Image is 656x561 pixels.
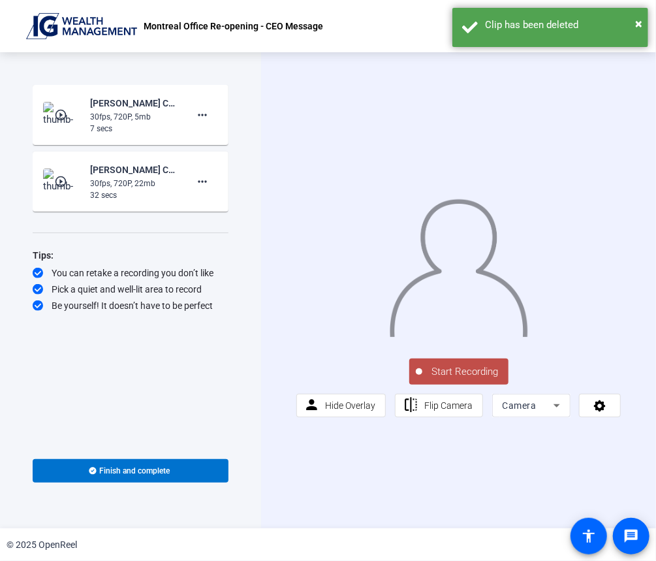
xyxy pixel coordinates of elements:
span: Start Recording [422,364,508,379]
div: 30fps, 720P, 22mb [90,178,178,189]
mat-icon: more_horiz [195,174,210,189]
span: × [635,16,642,31]
div: Be yourself! It doesn’t have to be perfect [33,299,228,312]
div: [PERSON_NAME] CEO Messages-Montreal Office Re-opening - CEO Message-1758640603098-webcam [90,162,178,178]
div: 7 secs [90,123,178,135]
div: Tips: [33,248,228,263]
button: Finish and complete [33,459,228,483]
div: © 2025 OpenReel [7,538,77,552]
mat-icon: flip [403,397,419,413]
span: Finish and complete [100,466,170,476]
mat-icon: person [304,397,320,413]
button: Close [635,14,642,33]
div: 30fps, 720P, 5mb [90,111,178,123]
mat-icon: message [623,528,639,544]
mat-icon: play_circle_outline [54,108,70,121]
mat-icon: play_circle_outline [54,175,70,188]
img: thumb-nail [43,168,82,195]
p: Montreal Office Re-opening - CEO Message [144,18,323,34]
img: overlay [388,191,529,337]
mat-icon: accessibility [581,528,597,544]
span: Camera [503,400,537,411]
img: thumb-nail [43,102,82,128]
mat-icon: more_horiz [195,107,210,123]
div: Clip has been deleted [485,18,638,33]
span: Hide Overlay [325,400,375,411]
button: Hide Overlay [296,394,386,417]
div: 32 secs [90,189,178,201]
div: You can retake a recording you don’t like [33,266,228,280]
button: Flip Camera [395,394,483,417]
button: Start Recording [409,359,508,385]
span: Flip Camera [424,400,473,411]
div: Pick a quiet and well-lit area to record [33,283,228,296]
img: OpenReel logo [26,13,137,39]
div: [PERSON_NAME] CEO Messages-Montreal Office Re-opening - CEO Message-1758640755892-webcam [90,95,178,111]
